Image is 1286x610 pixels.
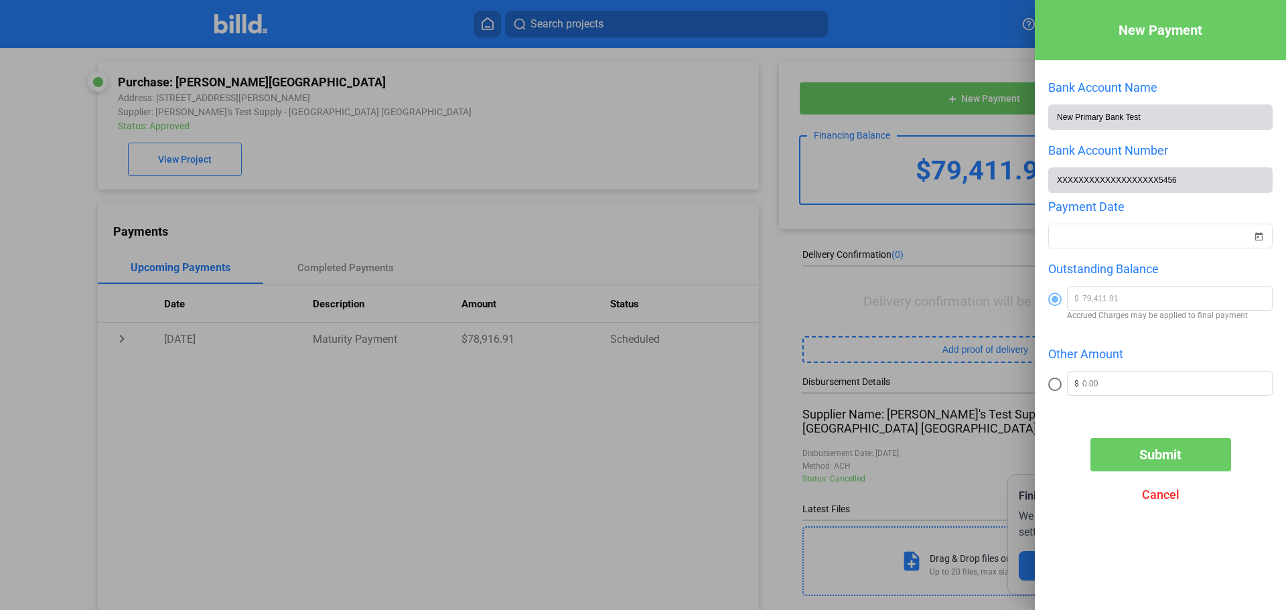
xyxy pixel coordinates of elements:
div: Outstanding Balance [1048,262,1273,276]
div: Payment Date [1048,200,1273,214]
span: Submit [1139,447,1182,463]
span: $ [1068,287,1082,310]
button: Submit [1090,438,1231,471]
button: Cancel [1090,478,1231,512]
button: Open calendar [1252,222,1265,235]
span: $ [1068,372,1082,395]
div: Bank Account Name [1048,80,1273,94]
div: Other Amount [1048,347,1273,361]
div: Bank Account Number [1048,143,1273,157]
span: Accrued Charges may be applied to final payment [1067,311,1273,320]
input: 0.00 [1082,287,1272,307]
span: Cancel [1142,487,1180,502]
input: 0.00 [1082,372,1272,392]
